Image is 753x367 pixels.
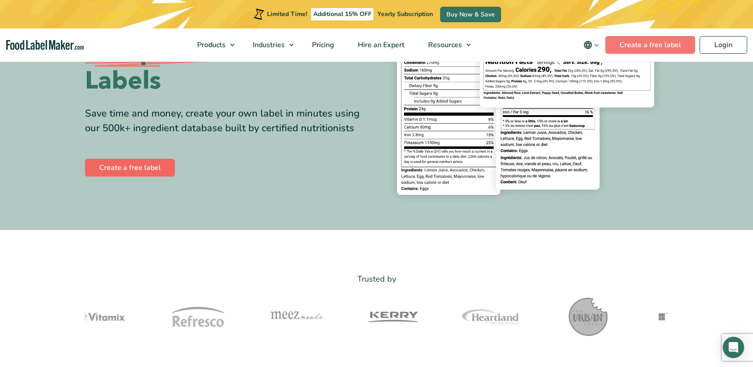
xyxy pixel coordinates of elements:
p: Trusted by [85,273,668,286]
span: Products [194,40,227,50]
a: Create a free label [605,36,695,54]
span: Hire an Expert [355,40,405,50]
span: Yearly Subscription [377,10,433,18]
span: Resources [425,40,463,50]
a: Pricing [300,28,344,61]
span: Additional 15% OFF [311,8,374,20]
a: Create a free label [85,159,175,177]
a: Products [186,28,239,61]
a: Resources [417,28,475,61]
span: Limited Time! [267,10,307,18]
span: Compliant [85,37,208,66]
div: Save time and money, create your own label in minutes using our 500k+ ingredient database built b... [85,106,370,136]
a: Login [700,36,747,54]
div: Open Intercom Messenger [723,337,744,358]
a: Buy Now & Save [440,7,501,22]
span: Pricing [309,40,335,50]
a: Industries [241,28,298,61]
a: Hire an Expert [346,28,414,61]
span: Industries [250,40,286,50]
